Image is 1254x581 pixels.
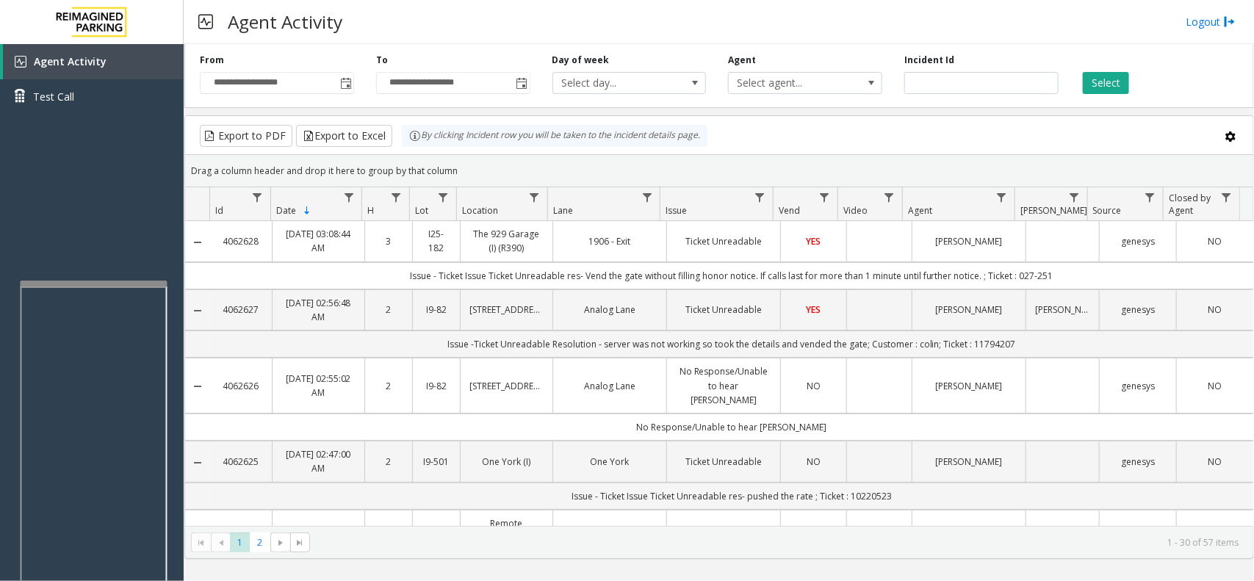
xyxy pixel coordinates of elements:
[779,204,800,217] span: Vend
[3,44,184,79] a: Agent Activity
[220,4,350,40] h3: Agent Activity
[1208,455,1222,468] span: NO
[790,455,837,469] a: NO
[185,380,210,392] a: Collapse Details
[562,234,657,248] a: 1906 - Exit
[1186,234,1244,248] a: NO
[562,303,657,317] a: Analog Lane
[728,54,756,67] label: Agent
[185,237,210,248] a: Collapse Details
[462,204,498,217] span: Location
[843,204,868,217] span: Video
[368,204,375,217] span: H
[374,455,403,469] a: 2
[200,54,224,67] label: From
[1208,235,1222,248] span: NO
[1020,204,1087,217] span: [PERSON_NAME]
[386,187,406,207] a: H Filter Menu
[469,379,544,393] a: [STREET_ADDRESS]
[415,204,428,217] span: Lot
[1208,303,1222,316] span: NO
[562,455,657,469] a: One York
[281,227,356,255] a: [DATE] 03:08:44 AM
[879,187,899,207] a: Video Filter Menu
[409,130,421,142] img: infoIcon.svg
[637,187,657,207] a: Lane Filter Menu
[676,234,771,248] a: Ticket Unreadable
[1217,187,1236,207] a: Closed by Agent Filter Menu
[200,125,292,147] button: Export to PDF
[422,227,451,255] a: I25-182
[270,533,290,553] span: Go to the next page
[807,380,821,392] span: NO
[1109,303,1167,317] a: genesys
[219,303,263,317] a: 4062627
[1169,192,1211,217] span: Closed by Agent
[469,303,544,317] a: [STREET_ADDRESS]
[676,455,771,469] a: Ticket Unreadable
[339,187,358,207] a: Date Filter Menu
[1083,72,1129,94] button: Select
[815,187,835,207] a: Vend Filter Menu
[729,73,851,93] span: Select agent...
[210,262,1253,289] td: Issue - Ticket Issue Ticket Unreadable res- Vend the gate without filling honor notice. If calls ...
[281,372,356,400] a: [DATE] 02:55:02 AM
[1109,455,1167,469] a: genesys
[921,379,1017,393] a: [PERSON_NAME]
[553,73,675,93] span: Select day...
[422,379,451,393] a: I9-82
[921,234,1017,248] a: [PERSON_NAME]
[807,455,821,468] span: NO
[281,447,356,475] a: [DATE] 02:47:00 AM
[374,234,403,248] a: 3
[219,379,263,393] a: 4062626
[230,533,250,552] span: Page 1
[281,523,356,551] a: [DATE] 02:37:44 AM
[215,204,223,217] span: Id
[210,414,1253,441] td: No Response/Unable to hear [PERSON_NAME]
[185,158,1253,184] div: Drag a column header and drop it here to group by that column
[552,54,610,67] label: Day of week
[1109,379,1167,393] a: genesys
[290,533,310,553] span: Go to the last page
[34,54,107,68] span: Agent Activity
[676,303,771,317] a: Ticket Unreadable
[525,187,544,207] a: Location Filter Menu
[921,303,1017,317] a: [PERSON_NAME]
[469,227,544,255] a: The 929 Garage (I) (R390)
[790,234,837,248] a: YES
[1064,187,1084,207] a: Parker Filter Menu
[1140,187,1160,207] a: Source Filter Menu
[15,56,26,68] img: 'icon'
[666,204,688,217] span: Issue
[185,457,210,469] a: Collapse Details
[250,533,270,552] span: Page 2
[374,379,403,393] a: 2
[1224,14,1236,29] img: logout
[992,187,1012,207] a: Agent Filter Menu
[1035,303,1090,317] a: [PERSON_NAME]
[908,204,932,217] span: Agent
[1186,303,1244,317] a: NO
[1186,455,1244,469] a: NO
[185,305,210,317] a: Collapse Details
[275,537,287,549] span: Go to the next page
[807,235,821,248] span: YES
[219,455,263,469] a: 4062625
[210,331,1253,358] td: Issue -Ticket Unreadable Resolution - server was not working so took the details and vended the g...
[185,187,1253,526] div: Data table
[337,73,353,93] span: Toggle popup
[301,205,313,217] span: Sortable
[790,379,837,393] a: NO
[210,483,1253,510] td: Issue - Ticket Issue Ticket Unreadable res- pushed the rate ; Ticket : 10220523
[422,303,451,317] a: I9-82
[294,537,306,549] span: Go to the last page
[433,187,453,207] a: Lot Filter Menu
[807,303,821,316] span: YES
[1186,379,1244,393] a: NO
[402,125,707,147] div: By clicking Incident row you will be taken to the incident details page.
[219,234,263,248] a: 4062628
[276,204,296,217] span: Date
[198,4,213,40] img: pageIcon
[469,516,544,559] a: Remote Monitoring Locations (L)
